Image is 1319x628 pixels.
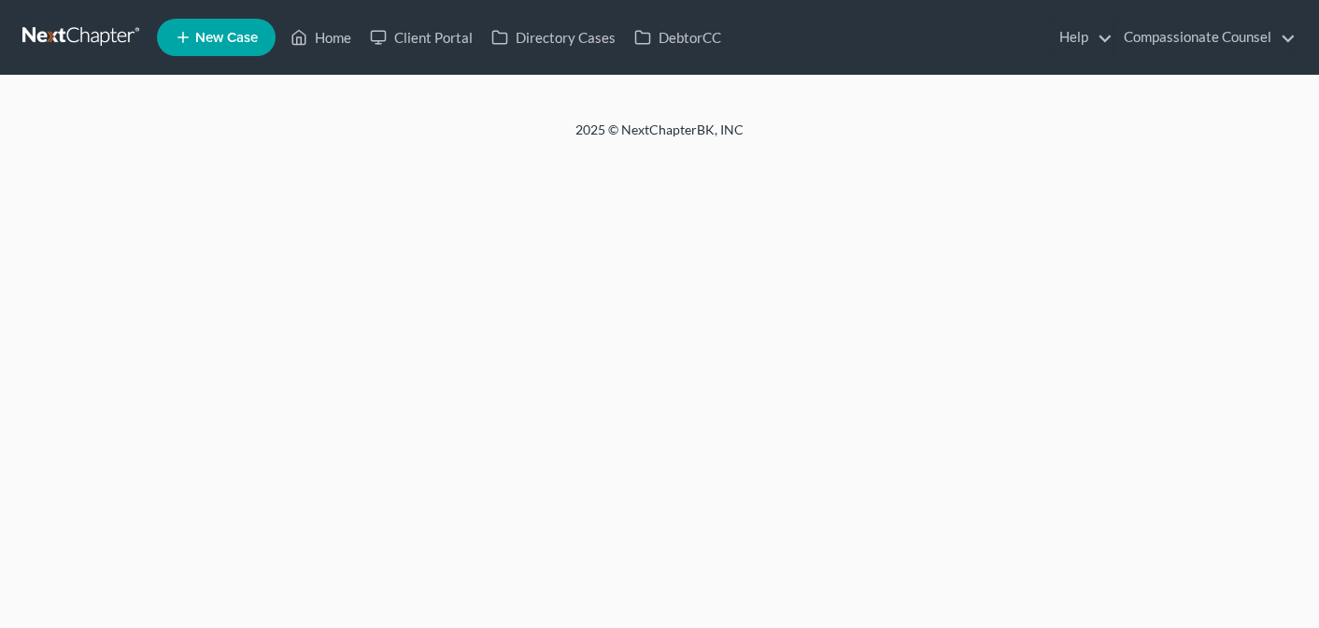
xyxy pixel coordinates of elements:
new-legal-case-button: New Case [157,19,276,56]
div: 2025 © NextChapterBK, INC [127,121,1192,154]
a: DebtorCC [625,21,730,54]
a: Compassionate Counsel [1114,21,1296,54]
a: Help [1050,21,1113,54]
a: Client Portal [361,21,482,54]
a: Directory Cases [482,21,625,54]
a: Home [281,21,361,54]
